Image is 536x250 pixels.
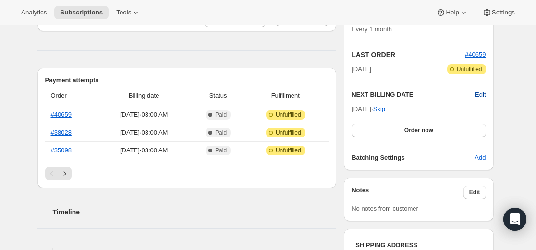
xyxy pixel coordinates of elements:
button: Tools [110,6,146,19]
h3: SHIPPING ADDRESS [355,240,482,250]
button: Subscriptions [54,6,109,19]
button: Add [469,150,491,165]
span: [DATE] [352,64,371,74]
button: Next [58,167,72,180]
span: [DATE] · [352,105,385,112]
span: Fulfillment [248,91,323,100]
span: Add [475,153,486,162]
span: Billing date [100,91,188,100]
span: [DATE] · 03:00 AM [100,110,188,120]
span: Unfulfilled [276,111,301,119]
span: Settings [492,9,515,16]
span: Subscriptions [60,9,103,16]
span: Status [194,91,243,100]
a: #40659 [51,111,72,118]
span: [DATE] · 03:00 AM [100,128,188,137]
th: Order [45,85,97,106]
h3: Notes [352,186,463,199]
nav: Pagination [45,167,329,180]
button: Settings [476,6,521,19]
span: Paid [215,129,227,137]
span: Unfulfilled [457,65,482,73]
span: Paid [215,111,227,119]
h6: Batching Settings [352,153,475,162]
a: #40659 [465,51,486,58]
h2: NEXT BILLING DATE [352,90,475,100]
button: #40659 [465,50,486,60]
span: Order now [404,126,433,134]
span: Unfulfilled [276,147,301,154]
button: Edit [463,186,486,199]
button: Help [430,6,474,19]
h2: Timeline [53,207,337,217]
span: Edit [469,188,480,196]
span: Paid [215,147,227,154]
span: Analytics [21,9,47,16]
button: Order now [352,124,486,137]
span: Unfulfilled [276,129,301,137]
span: Skip [373,104,385,114]
span: [DATE] · 03:00 AM [100,146,188,155]
a: #38028 [51,129,72,136]
button: Edit [475,90,486,100]
h2: LAST ORDER [352,50,465,60]
div: Open Intercom Messenger [503,208,526,231]
span: Tools [116,9,131,16]
button: Analytics [15,6,52,19]
span: No notes from customer [352,205,418,212]
span: Every 1 month [352,25,392,33]
span: Help [446,9,459,16]
a: #35098 [51,147,72,154]
button: Skip [367,101,391,117]
h2: Payment attempts [45,75,329,85]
